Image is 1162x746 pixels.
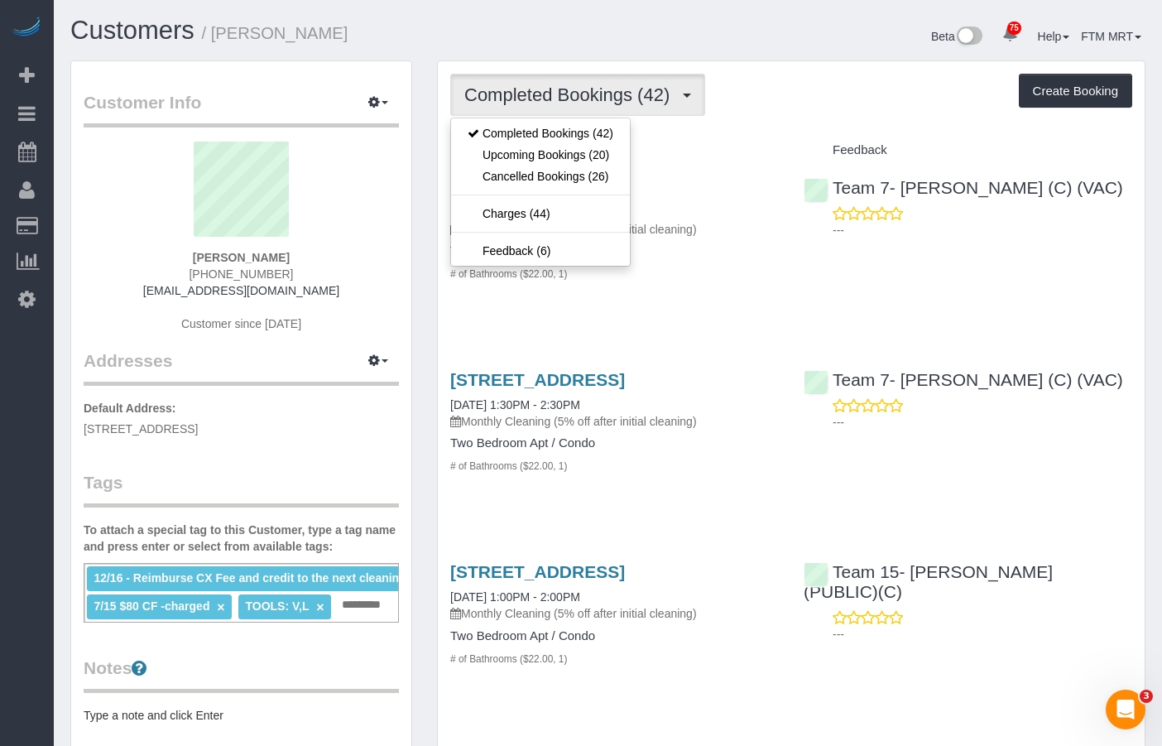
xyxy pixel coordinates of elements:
span: 3 [1140,690,1153,703]
a: Help [1038,30,1070,43]
a: 75 [994,17,1026,53]
button: Completed Bookings (42) [450,74,705,116]
strong: [PERSON_NAME] [193,251,290,264]
a: Beta [931,30,982,43]
small: # of Bathrooms ($22.00, 1) [450,653,567,665]
span: Completed Bookings (42) [464,84,678,105]
span: 7/15 $80 CF -charged [94,599,209,613]
span: TOOLS: V,L [245,599,309,613]
span: [PHONE_NUMBER] [189,267,293,281]
p: --- [833,222,1132,238]
span: 75 [1007,22,1021,35]
a: Team 7- [PERSON_NAME] (C) (VAC) [804,370,1123,389]
small: / [PERSON_NAME] [202,24,348,42]
img: Automaid Logo [10,17,43,40]
small: # of Bathrooms ($22.00, 1) [450,460,567,472]
a: Completed Bookings (42) [451,123,630,144]
a: [STREET_ADDRESS] [450,370,625,389]
small: # of Bathrooms ($22.00, 1) [450,268,567,280]
p: Monthly Cleaning (5% off after initial cleaning) [450,413,779,430]
label: To attach a special tag to this Customer, type a tag name and press enter or select from availabl... [84,522,399,555]
a: Customers [70,16,194,45]
iframe: Intercom live chat [1106,690,1145,729]
h4: Two Bedroom Apt / Condo [450,436,779,450]
a: [DATE] 1:00PM - 2:00PM [450,590,580,604]
legend: Tags [84,470,399,508]
p: --- [833,626,1132,643]
pre: Type a note and click Enter [84,707,399,724]
a: × [217,600,224,614]
a: Feedback (6) [451,240,630,262]
h4: Feedback [804,143,1132,157]
p: --- [833,414,1132,431]
h4: Two Bedroom Apt / Condo [450,629,779,643]
button: Create Booking [1019,74,1132,108]
a: Upcoming Bookings (20) [451,144,630,166]
a: [STREET_ADDRESS] [450,562,625,581]
a: Cancelled Bookings (26) [451,166,630,187]
legend: Customer Info [84,90,399,128]
img: New interface [955,26,982,48]
a: [DATE] 1:30PM - 2:30PM [450,398,580,412]
a: Team 7- [PERSON_NAME] (C) (VAC) [804,178,1123,197]
a: Team 15- [PERSON_NAME] (PUBLIC)(C) [804,562,1053,601]
a: FTM MRT [1081,30,1141,43]
a: Charges (44) [451,203,630,224]
legend: Notes [84,656,399,693]
a: [EMAIL_ADDRESS][DOMAIN_NAME] [143,284,339,297]
a: × [316,600,324,614]
label: Default Address: [84,400,176,416]
p: Monthly Cleaning (5% off after initial cleaning) [450,605,779,622]
span: 12/16 - Reimburse CX Fee and credit to the next cleaning [94,571,406,585]
span: Customer since [DATE] [181,317,301,330]
span: [STREET_ADDRESS] [84,422,198,436]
